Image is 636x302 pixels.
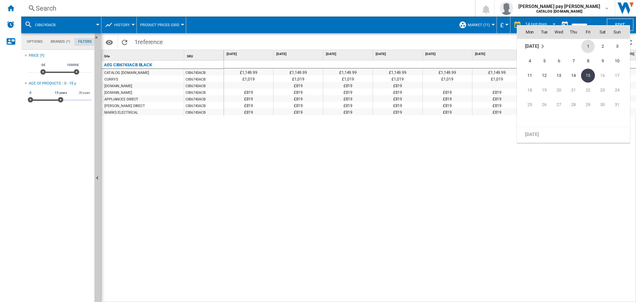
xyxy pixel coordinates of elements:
tr: Week 2 [517,54,630,68]
th: Tue [537,26,552,39]
td: Monday August 25 2025 [517,97,537,112]
span: 3 [610,40,624,53]
td: Thursday August 21 2025 [566,83,581,97]
td: Sunday August 10 2025 [610,54,630,68]
td: Sunday August 17 2025 [610,68,630,83]
span: 11 [523,69,536,82]
span: 9 [596,54,609,68]
td: Wednesday August 6 2025 [552,54,566,68]
span: 4 [523,54,536,68]
td: Thursday August 28 2025 [566,97,581,112]
th: Sun [610,26,630,39]
span: 12 [538,69,551,82]
td: Monday August 18 2025 [517,83,537,97]
span: 15 [581,69,595,83]
td: Monday August 11 2025 [517,68,537,83]
td: Tuesday August 5 2025 [537,54,552,68]
td: Wednesday August 13 2025 [552,68,566,83]
td: Wednesday August 20 2025 [552,83,566,97]
span: 6 [552,54,565,68]
td: Sunday August 3 2025 [610,39,630,54]
td: Wednesday August 27 2025 [552,97,566,112]
td: Tuesday August 12 2025 [537,68,552,83]
td: August 2025 [517,39,566,54]
td: Monday August 4 2025 [517,54,537,68]
tr: Week undefined [517,112,630,127]
span: 2 [596,40,609,53]
span: [DATE] [525,43,539,49]
th: Mon [517,26,537,39]
td: Saturday August 23 2025 [595,83,610,97]
td: Friday August 29 2025 [581,97,595,112]
span: 5 [538,54,551,68]
td: Friday August 1 2025 [581,39,595,54]
tr: Week 3 [517,68,630,83]
td: Sunday August 31 2025 [610,97,630,112]
tr: Week 1 [517,39,630,54]
td: Saturday August 16 2025 [595,68,610,83]
td: Saturday August 2 2025 [595,39,610,54]
td: Tuesday August 19 2025 [537,83,552,97]
th: Wed [552,26,566,39]
md-calendar: Calendar [517,26,630,143]
span: [DATE] [525,131,539,137]
td: Tuesday August 26 2025 [537,97,552,112]
span: 1 [581,40,595,53]
tr: Week 5 [517,97,630,112]
tr: Week 4 [517,83,630,97]
td: Friday August 15 2025 [581,68,595,83]
span: 7 [567,54,580,68]
td: Saturday August 9 2025 [595,54,610,68]
td: Thursday August 7 2025 [566,54,581,68]
span: 14 [567,69,580,82]
td: Saturday August 30 2025 [595,97,610,112]
td: Friday August 22 2025 [581,83,595,97]
td: Friday August 8 2025 [581,54,595,68]
td: Thursday August 14 2025 [566,68,581,83]
span: 10 [610,54,624,68]
th: Thu [566,26,581,39]
th: Sat [595,26,610,39]
span: 13 [552,69,565,82]
th: Fri [581,26,595,39]
tr: Week undefined [517,127,630,142]
span: 8 [581,54,595,68]
td: Sunday August 24 2025 [610,83,630,97]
